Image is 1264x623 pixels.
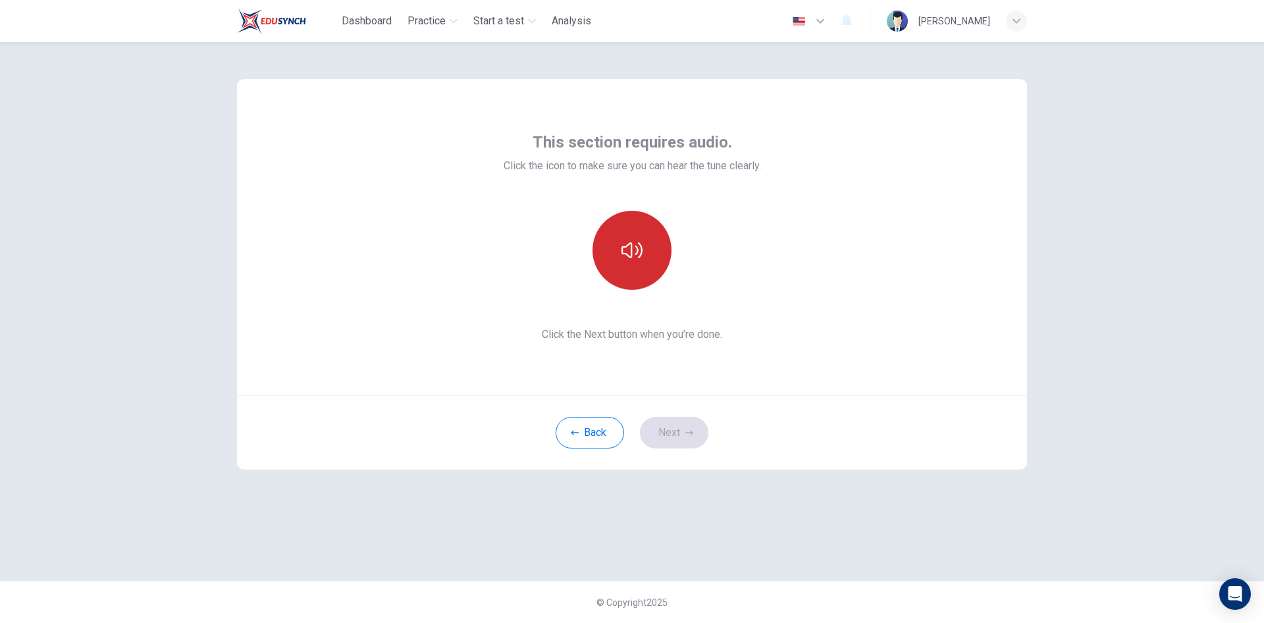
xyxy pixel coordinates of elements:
[237,8,336,34] a: Train Test logo
[791,16,807,26] img: en
[546,9,596,33] button: Analysis
[533,132,732,153] span: This section requires audio.
[596,597,668,608] span: © Copyright 2025
[556,417,624,448] button: Back
[473,13,524,29] span: Start a test
[918,13,990,29] div: [PERSON_NAME]
[237,8,306,34] img: Train Test logo
[336,9,397,33] button: Dashboard
[468,9,541,33] button: Start a test
[504,327,761,342] span: Click the Next button when you’re done.
[408,13,446,29] span: Practice
[504,158,761,174] span: Click the icon to make sure you can hear the tune clearly.
[402,9,463,33] button: Practice
[1219,578,1251,610] div: Open Intercom Messenger
[552,13,591,29] span: Analysis
[887,11,908,32] img: Profile picture
[342,13,392,29] span: Dashboard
